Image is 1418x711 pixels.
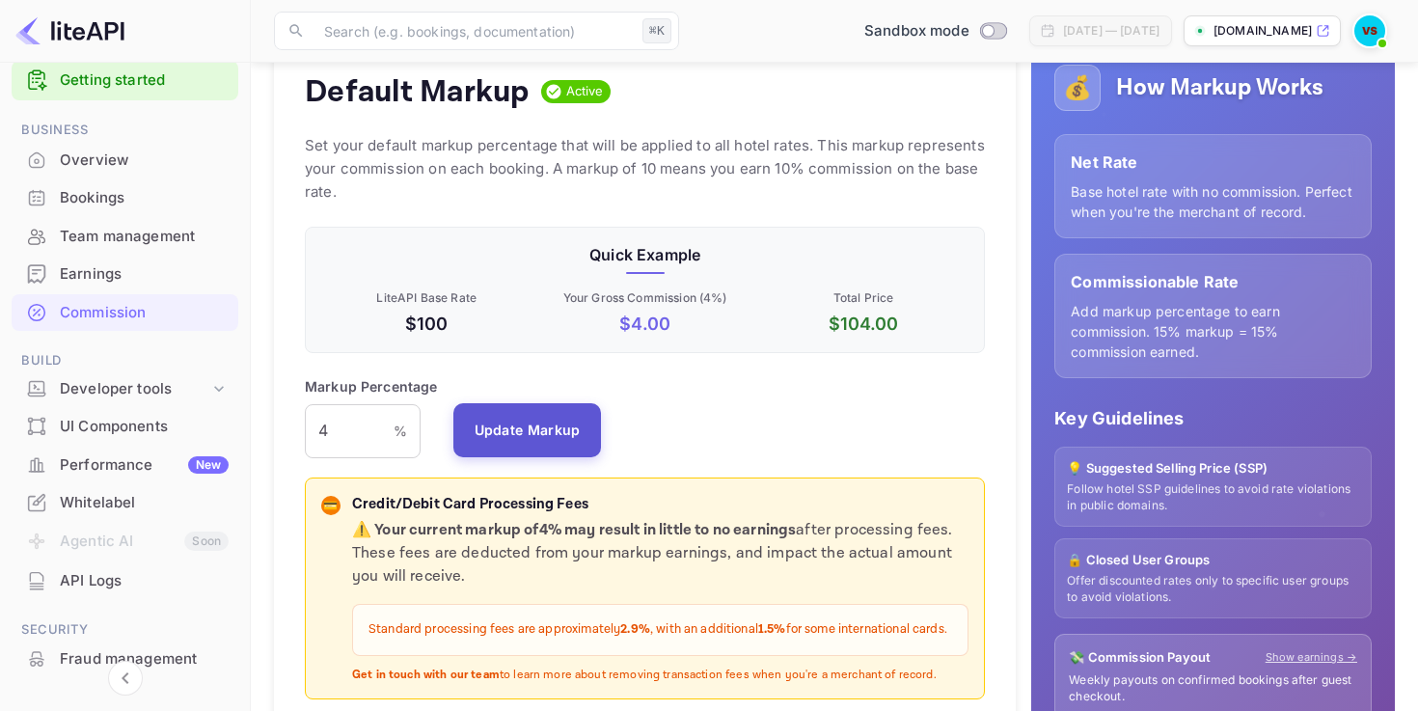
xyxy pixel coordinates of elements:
div: Developer tools [60,378,209,400]
p: Weekly payouts on confirmed bookings after guest checkout. [1069,672,1357,705]
span: Security [12,619,238,641]
p: after processing fees. These fees are deducted from your markup earnings, and impact the actual a... [352,519,968,588]
span: Sandbox mode [864,20,969,42]
p: 💳 [323,497,338,514]
div: Commission [60,302,229,324]
p: $ 4.00 [539,311,750,337]
a: Commission [12,294,238,330]
div: Whitelabel [12,484,238,522]
span: Build [12,350,238,371]
p: Set your default markup percentage that will be applied to all hotel rates. This markup represent... [305,134,985,204]
p: Follow hotel SSP guidelines to avoid rate violations in public domains. [1067,481,1359,514]
div: Overview [60,150,229,172]
div: Fraud management [12,641,238,678]
div: [DATE] — [DATE] [1063,22,1159,40]
a: Whitelabel [12,484,238,520]
p: Key Guidelines [1054,405,1372,431]
div: UI Components [12,408,238,446]
div: Earnings [12,256,238,293]
p: Markup Percentage [305,376,438,397]
a: PerformanceNew [12,447,238,482]
p: 💸 Commission Payout [1069,648,1211,668]
h4: Default Markup [305,72,530,111]
p: $ 104.00 [758,311,968,337]
strong: 2.9% [620,621,650,638]
input: 0 [305,404,394,458]
p: to learn more about removing transaction fees when you're a merchant of record. [352,668,968,684]
div: Developer tools [12,372,238,406]
div: Overview [12,142,238,179]
img: LiteAPI logo [15,15,124,46]
strong: 1.5% [758,621,786,638]
div: Earnings [60,263,229,286]
p: Total Price [758,289,968,307]
div: Getting started [12,61,238,100]
p: 🔒 Closed User Groups [1067,551,1359,570]
input: Search (e.g. bookings, documentation) [313,12,635,50]
div: Team management [12,218,238,256]
div: Team management [60,226,229,248]
p: $100 [321,311,532,337]
a: Team management [12,218,238,254]
p: Offer discounted rates only to specific user groups to avoid violations. [1067,573,1359,606]
p: Base hotel rate with no commission. Perfect when you're the merchant of record. [1071,181,1355,222]
a: Getting started [60,69,229,92]
p: [DOMAIN_NAME] [1213,22,1312,40]
span: Active [559,82,612,101]
div: Whitelabel [60,492,229,514]
a: Overview [12,142,238,178]
p: Add markup percentage to earn commission. 15% markup = 15% commission earned. [1071,301,1355,362]
p: Quick Example [321,243,968,266]
a: API Logs [12,562,238,598]
p: Your Gross Commission ( 4 %) [539,289,750,307]
p: Standard processing fees are approximately , with an additional for some international cards. [368,620,952,640]
div: New [188,456,229,474]
button: Collapse navigation [108,661,143,696]
strong: ⚠️ Your current markup of 4 % may result in little to no earnings [352,520,796,540]
div: UI Components [60,416,229,438]
p: Credit/Debit Card Processing Fees [352,494,968,516]
p: Net Rate [1071,150,1355,174]
div: Bookings [60,187,229,209]
h5: How Markup Works [1116,72,1323,103]
button: Update Markup [453,403,602,457]
img: VARUN SARDA [1354,15,1385,46]
a: UI Components [12,408,238,444]
div: PerformanceNew [12,447,238,484]
a: Fraud management [12,641,238,676]
p: % [394,421,407,441]
div: ⌘K [642,18,671,43]
div: Fraud management [60,648,229,670]
div: Performance [60,454,229,477]
span: Business [12,120,238,141]
strong: Get in touch with our team [352,668,500,682]
p: Commissionable Rate [1071,270,1355,293]
a: Earnings [12,256,238,291]
p: LiteAPI Base Rate [321,289,532,307]
div: Bookings [12,179,238,217]
p: 💰 [1063,70,1092,105]
div: API Logs [12,562,238,600]
a: Bookings [12,179,238,215]
div: Commission [12,294,238,332]
div: Switch to Production mode [857,20,1014,42]
a: Show earnings → [1266,649,1357,666]
div: API Logs [60,570,229,592]
p: 💡 Suggested Selling Price (SSP) [1067,459,1359,479]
